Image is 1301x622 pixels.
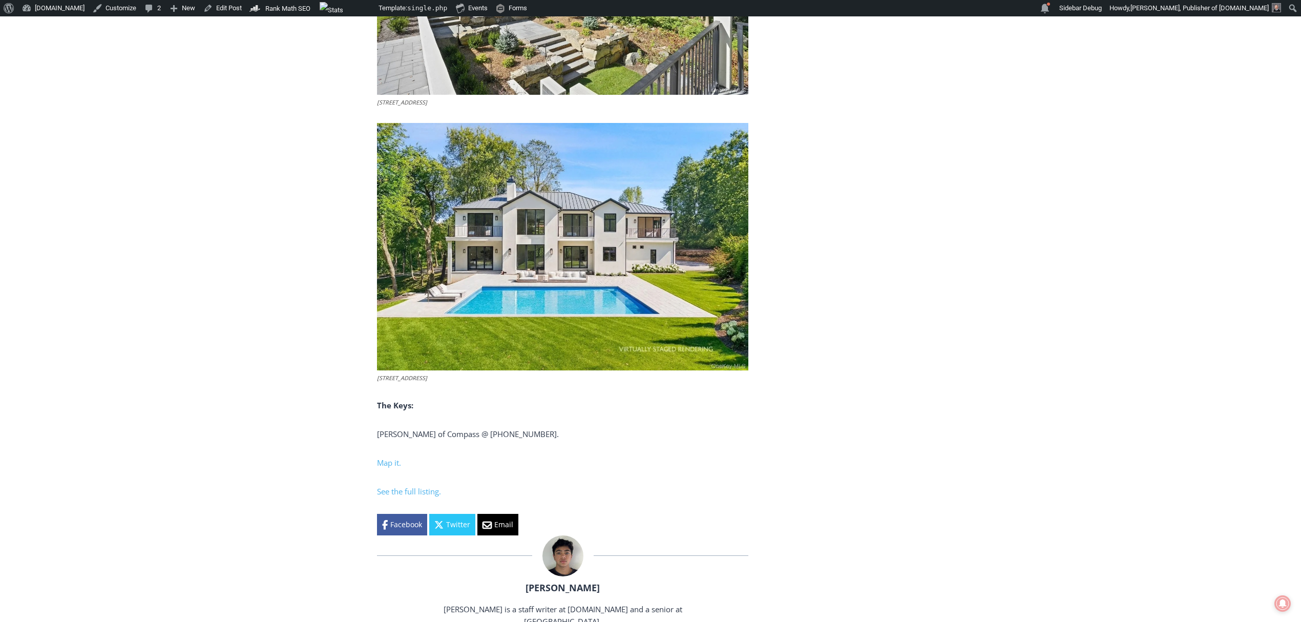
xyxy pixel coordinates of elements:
a: Facebook [377,514,427,535]
span: Rank Math SEO [265,5,310,12]
figcaption: [STREET_ADDRESS] [377,374,748,383]
span: [PERSON_NAME] of Compass @ [PHONE_NUMBER]. [377,429,559,439]
a: [PERSON_NAME] [526,582,600,594]
a: Intern @ [DOMAIN_NAME] [246,99,496,128]
span: single.php [407,4,447,12]
div: "The first chef I interviewed talked about coming to [GEOGRAPHIC_DATA] from [GEOGRAPHIC_DATA] in ... [259,1,484,99]
img: Views over 48 hours. Click for more Jetpack Stats. [320,2,377,14]
a: Twitter [429,514,475,535]
a: Email [477,514,518,535]
figcaption: [STREET_ADDRESS] [377,98,748,107]
span: Intern @ [DOMAIN_NAME] [268,102,475,125]
a: See the full listing. [377,486,441,496]
img: 11 Boxwood Lane, Rye [377,123,748,370]
a: Map it. [377,458,401,468]
span: [PERSON_NAME], Publisher of [DOMAIN_NAME] [1130,4,1269,12]
img: Patel, Devan - bio cropped 200x200 [542,535,583,576]
b: The Keys: [377,400,413,410]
